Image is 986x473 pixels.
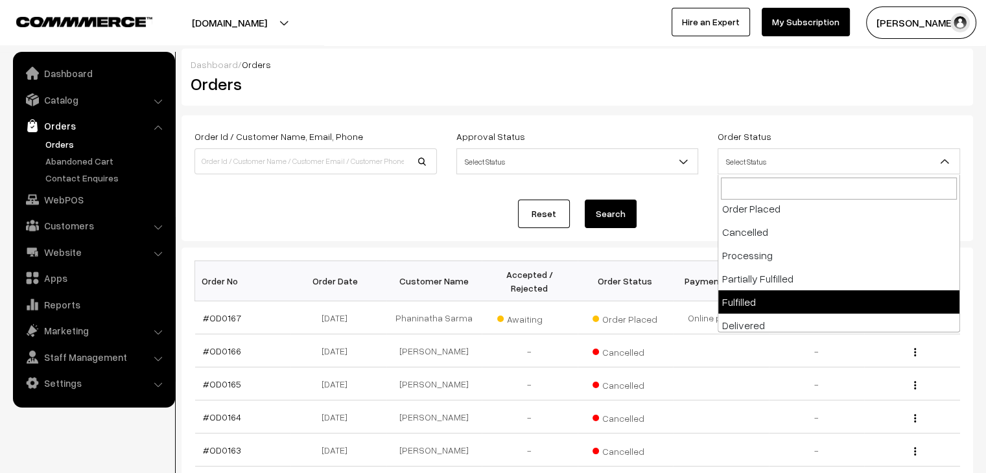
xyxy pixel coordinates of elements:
a: Orders [42,137,170,151]
img: Menu [914,381,916,389]
td: - [482,334,578,367]
th: Accepted / Rejected [482,261,578,301]
button: Search [585,200,637,228]
input: Order Id / Customer Name / Customer Email / Customer Phone [194,148,437,174]
li: Fulfilled [718,290,959,314]
span: Awaiting [497,309,562,326]
label: Order Status [718,130,771,143]
span: Select Status [457,150,698,173]
a: Reset [518,200,570,228]
a: #OD0167 [203,312,241,323]
li: Delivered [718,314,959,337]
label: Approval Status [456,130,525,143]
span: Select Status [718,150,959,173]
a: Hire an Expert [672,8,750,36]
a: Catalog [16,88,170,111]
td: [DATE] [290,367,386,400]
li: Cancelled [718,220,959,244]
td: [DATE] [290,400,386,433]
a: #OD0164 [203,411,241,422]
td: - [482,367,578,400]
span: Orders [242,59,271,70]
div: / [191,58,964,71]
td: [DATE] [290,433,386,467]
th: Payment Method [673,261,769,301]
td: - [769,400,865,433]
td: Online payment [673,301,769,334]
th: Order No [195,261,291,301]
span: Select Status [456,148,699,174]
a: Apps [16,266,170,290]
label: Order Id / Customer Name, Email, Phone [194,130,363,143]
th: Customer Name [386,261,482,301]
td: - [482,400,578,433]
a: Orders [16,114,170,137]
td: [PERSON_NAME] [386,400,482,433]
a: COMMMERCE [16,13,130,29]
a: WebPOS [16,188,170,211]
span: Order Placed [593,309,657,326]
a: Contact Enquires [42,171,170,185]
td: Phaninatha Sarma [386,301,482,334]
td: - [769,334,865,367]
td: [PERSON_NAME] [386,334,482,367]
td: - [769,433,865,467]
td: [PERSON_NAME] [386,433,482,467]
img: COMMMERCE [16,17,152,27]
img: Menu [914,447,916,456]
span: Cancelled [593,375,657,392]
a: Customers [16,214,170,237]
a: #OD0165 [203,378,241,389]
a: #OD0163 [203,444,241,456]
a: My Subscription [762,8,850,36]
li: Processing [718,244,959,267]
a: #OD0166 [203,345,241,356]
a: Dashboard [191,59,238,70]
li: Partially Fulfilled [718,267,959,290]
a: Settings [16,371,170,395]
img: Menu [914,348,916,356]
td: [DATE] [290,301,386,334]
span: Select Status [718,148,960,174]
td: - [482,433,578,467]
img: user [950,13,970,32]
h2: Orders [191,74,436,94]
a: Marketing [16,319,170,342]
th: Order Date [290,261,386,301]
img: Menu [914,414,916,422]
td: [DATE] [290,334,386,367]
td: - [769,367,865,400]
li: Order Placed [718,197,959,220]
a: Dashboard [16,62,170,85]
a: Abandoned Cart [42,154,170,168]
button: [PERSON_NAME] [866,6,976,39]
span: Cancelled [593,342,657,359]
span: Cancelled [593,441,657,458]
a: Website [16,240,170,264]
span: Cancelled [593,408,657,425]
a: Staff Management [16,345,170,369]
a: Reports [16,293,170,316]
button: [DOMAIN_NAME] [147,6,312,39]
th: Order Status [578,261,674,301]
td: [PERSON_NAME] [386,367,482,400]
